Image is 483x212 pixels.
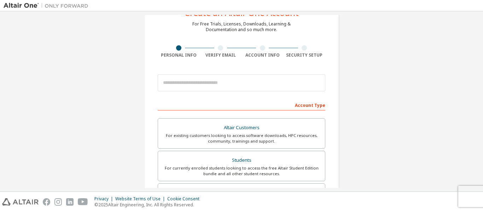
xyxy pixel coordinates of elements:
img: facebook.svg [43,198,50,206]
div: For Free Trials, Licenses, Downloads, Learning & Documentation and so much more. [192,21,291,33]
div: Faculty [162,188,321,198]
div: Cookie Consent [167,196,204,202]
div: For currently enrolled students looking to access the free Altair Student Edition bundle and all ... [162,165,321,177]
div: Website Terms of Use [115,196,167,202]
div: Personal Info [158,52,200,58]
img: altair_logo.svg [2,198,39,206]
img: linkedin.svg [66,198,74,206]
div: Security Setup [284,52,326,58]
img: instagram.svg [54,198,62,206]
div: Students [162,155,321,165]
div: Privacy [94,196,115,202]
div: Account Type [158,99,325,110]
img: youtube.svg [78,198,88,206]
p: © 2025 Altair Engineering, Inc. All Rights Reserved. [94,202,204,208]
div: Altair Customers [162,123,321,133]
div: Create an Altair One Account [185,8,299,17]
div: Verify Email [200,52,242,58]
div: For existing customers looking to access software downloads, HPC resources, community, trainings ... [162,133,321,144]
div: Account Info [241,52,284,58]
img: Altair One [4,2,92,9]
